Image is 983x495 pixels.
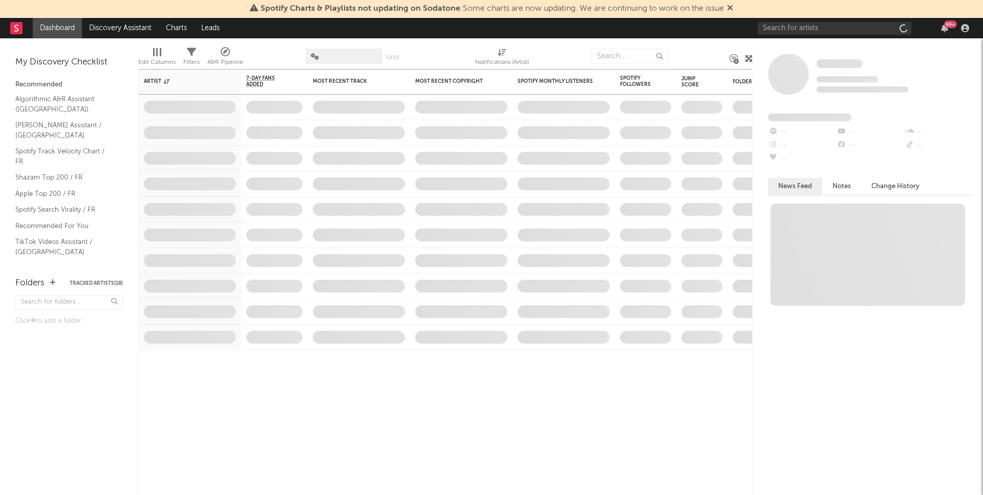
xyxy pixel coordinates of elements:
[817,76,878,82] span: Tracking Since: [DATE]
[183,56,200,69] div: Filters
[817,86,908,93] span: 0 fans last week
[758,22,911,35] input: Search for artists
[620,75,656,87] div: Spotify Followers
[905,139,973,152] div: --
[681,76,707,88] div: Jump Score
[15,146,113,167] a: Spotify Track Velocity Chart / FR
[905,125,973,139] div: --
[15,56,123,69] div: My Discovery Checklist
[15,188,113,199] a: Apple Top 200 / FR
[33,18,82,38] a: Dashboard
[733,79,809,85] div: Folders
[817,59,863,68] span: Some Artist
[768,139,836,152] div: --
[836,139,904,152] div: --
[15,277,45,289] div: Folders
[15,236,113,257] a: TikTok Videos Assistant / [GEOGRAPHIC_DATA]
[15,295,123,310] input: Search for folders...
[944,20,957,28] div: 99 +
[861,178,930,195] button: Change History
[822,178,861,195] button: Notes
[415,78,492,84] div: Most Recent Copyright
[591,49,668,64] input: Search...
[518,78,594,84] div: Spotify Monthly Listeners
[817,59,863,69] a: Some Artist
[15,120,113,141] a: [PERSON_NAME] Assistant / [GEOGRAPHIC_DATA]
[15,79,123,91] div: Recommended
[15,94,113,115] a: Algorithmic A&R Assistant ([GEOGRAPHIC_DATA])
[941,24,948,32] button: 99+
[159,18,194,38] a: Charts
[768,178,822,195] button: News Feed
[15,315,123,327] div: Click to add a folder.
[15,220,113,232] a: Recommended For You
[144,78,221,84] div: Artist
[727,5,733,13] span: Dismiss
[207,56,243,69] div: A&R Pipeline
[194,18,227,38] a: Leads
[261,5,460,13] span: Spotify Charts & Playlists not updating on Sodatone
[768,125,836,139] div: --
[82,18,159,38] a: Discovery Assistant
[475,43,529,73] div: Notifications (Artist)
[768,152,836,165] div: --
[70,281,123,286] button: Tracked Artists(18)
[313,78,390,84] div: Most Recent Track
[138,43,176,73] div: Edit Columns
[386,55,399,60] button: Save
[138,56,176,69] div: Edit Columns
[836,125,904,139] div: --
[207,43,243,73] div: A&R Pipeline
[246,75,287,87] span: 7-Day Fans Added
[15,204,113,215] a: Spotify Search Virality / FR
[183,43,200,73] div: Filters
[475,56,529,69] div: Notifications (Artist)
[15,172,113,183] a: Shazam Top 200 / FR
[261,5,724,13] span: : Some charts are now updating. We are continuing to work on the issue
[768,114,851,121] span: Fans Added by Platform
